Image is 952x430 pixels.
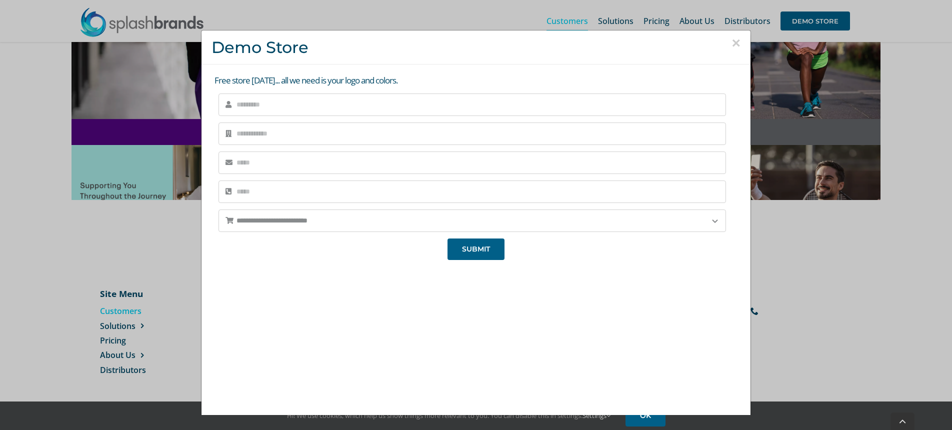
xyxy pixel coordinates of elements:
button: Close [731,35,740,50]
button: SUBMIT [447,238,504,260]
h3: Demo Store [211,38,740,56]
span: SUBMIT [462,245,490,253]
p: Free store [DATE]... all we need is your logo and colors. [214,74,740,87]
